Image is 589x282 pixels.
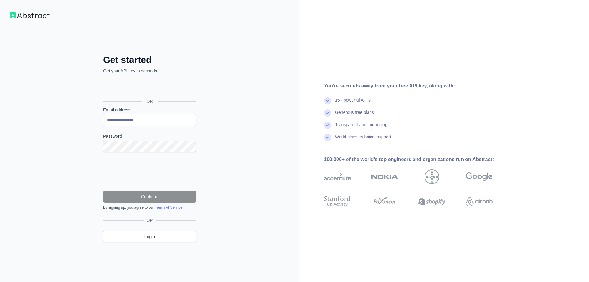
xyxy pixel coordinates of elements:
span: OR [144,217,156,223]
img: nokia [371,169,398,184]
label: Password [103,133,196,139]
img: check mark [324,97,331,104]
img: airbnb [466,195,493,208]
img: Workflow [10,12,50,18]
img: check mark [324,109,331,117]
a: Login [103,231,196,242]
img: bayer [425,169,439,184]
div: Transparent and fair pricing [335,122,387,134]
img: payoneer [371,195,398,208]
div: 15+ powerful API's [335,97,371,109]
img: stanford university [324,195,351,208]
p: Get your API key in seconds [103,68,196,74]
img: accenture [324,169,351,184]
div: 100,000+ of the world's top engineers and organizations run on Abstract: [324,156,512,163]
img: shopify [418,195,445,208]
div: Generous free plans [335,109,374,122]
img: check mark [324,122,331,129]
div: World-class technical support [335,134,391,146]
span: OR [142,98,158,104]
h2: Get started [103,54,196,65]
iframe: reCAPTCHA [103,160,196,183]
img: check mark [324,134,331,141]
div: You're seconds away from your free API key, along with: [324,82,512,90]
button: Continue [103,191,196,203]
div: By signing up, you agree to our . [103,205,196,210]
iframe: Sign in with Google Button [100,81,198,94]
img: google [466,169,493,184]
a: Terms of Service [155,205,182,210]
label: Email address [103,107,196,113]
